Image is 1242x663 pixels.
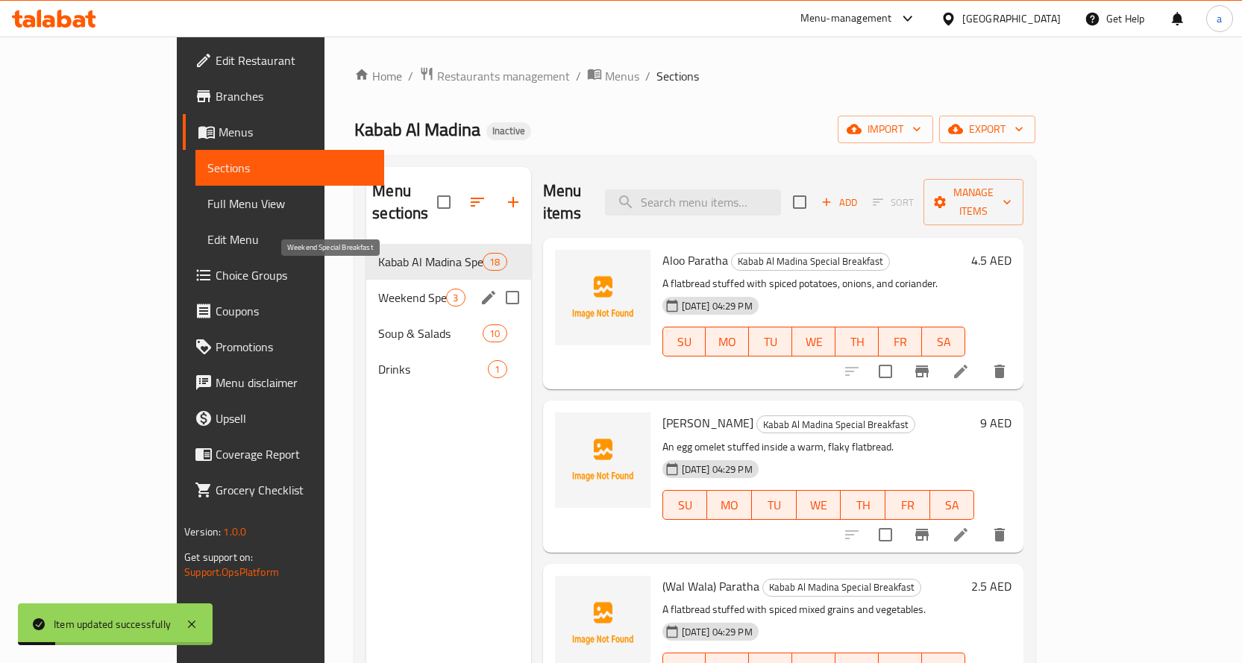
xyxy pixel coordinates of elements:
div: [GEOGRAPHIC_DATA] [962,10,1061,27]
button: SU [662,327,706,356]
input: search [605,189,781,216]
span: Coverage Report [216,445,372,463]
span: Upsell [216,409,372,427]
span: Add item [815,191,863,214]
a: Restaurants management [419,66,570,86]
button: FR [885,490,930,520]
div: items [488,360,506,378]
li: / [645,67,650,85]
li: / [576,67,581,85]
div: Kabab Al Madina Special Breakfast [762,579,921,597]
a: Upsell [183,400,384,436]
img: Aloo Paratha [555,250,650,345]
h6: 9 AED [980,412,1012,433]
button: Add [815,191,863,214]
a: Coverage Report [183,436,384,472]
a: Branches [183,78,384,114]
button: import [838,116,933,143]
button: SU [662,490,708,520]
button: FR [879,327,922,356]
p: A flatbread stuffed with spiced potatoes, onions, and coriander. [662,274,966,293]
span: Menus [219,123,372,141]
span: 18 [483,255,506,269]
span: MO [713,494,746,516]
span: TH [841,331,873,353]
span: Drinks [378,360,488,378]
a: Edit Restaurant [183,43,384,78]
a: Coupons [183,293,384,329]
div: Drinks1 [366,351,530,387]
span: Select to update [870,519,901,550]
span: SU [669,494,702,516]
span: Branches [216,87,372,105]
span: export [951,120,1023,139]
span: Inactive [486,125,531,137]
a: Edit menu item [952,362,970,380]
span: TU [758,494,791,516]
span: Menus [605,67,639,85]
span: Edit Menu [207,230,372,248]
nav: breadcrumb [354,66,1035,86]
span: Version: [184,522,221,541]
span: 1 [489,362,506,377]
div: Weekend Special Breakfast3edit [366,280,530,315]
a: Promotions [183,329,384,365]
h6: 2.5 AED [971,576,1012,597]
span: Get support on: [184,547,253,567]
span: Choice Groups [216,266,372,284]
button: MO [707,490,752,520]
span: Promotions [216,338,372,356]
span: Restaurants management [437,67,570,85]
span: Add [819,194,859,211]
span: [DATE] 04:29 PM [676,462,759,477]
a: Edit menu item [952,526,970,544]
a: Menu disclaimer [183,365,384,400]
span: Menu disclaimer [216,374,372,392]
button: TH [835,327,879,356]
div: Kabab Al Madina Special Breakfast18 [366,244,530,280]
div: Inactive [486,122,531,140]
span: SA [928,331,959,353]
img: Omlette Paratha [555,412,650,508]
span: import [850,120,921,139]
span: Grocery Checklist [216,481,372,499]
div: Item updated successfully [54,616,171,632]
span: 1.0.0 [223,522,246,541]
button: Branch-specific-item [904,354,940,389]
span: Coupons [216,302,372,320]
span: [DATE] 04:29 PM [676,299,759,313]
span: Kabab Al Madina Special Breakfast [732,253,889,270]
button: export [939,116,1035,143]
button: WE [797,490,841,520]
span: 10 [483,327,506,341]
span: Edit Restaurant [216,51,372,69]
span: Sections [207,159,372,177]
span: a [1217,10,1222,27]
span: FR [885,331,916,353]
span: Weekend Special Breakfast [378,289,446,307]
span: Full Menu View [207,195,372,213]
span: SA [936,494,969,516]
span: Select section first [863,191,923,214]
span: Soup & Salads [378,324,483,342]
a: Grocery Checklist [183,472,384,508]
button: MO [706,327,749,356]
span: WE [803,494,835,516]
span: [PERSON_NAME] [662,412,753,434]
span: TU [755,331,786,353]
a: Sections [195,150,384,186]
span: TH [847,494,879,516]
h2: Menu sections [372,180,436,224]
button: TU [752,490,797,520]
a: Support.OpsPlatform [184,562,279,582]
button: Branch-specific-item [904,517,940,553]
button: SA [930,490,975,520]
button: TH [841,490,885,520]
span: MO [712,331,743,353]
span: (Wal Wala) Paratha [662,575,759,597]
a: Full Menu View [195,186,384,221]
div: items [483,324,506,342]
span: 3 [447,291,464,305]
button: SA [922,327,965,356]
